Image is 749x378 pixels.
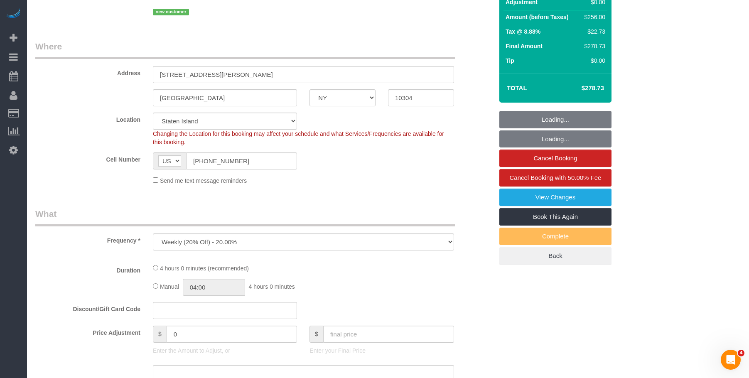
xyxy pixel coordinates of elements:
input: final price [323,326,454,343]
span: $ [153,326,167,343]
input: Zip Code [388,89,454,106]
label: Price Adjustment [29,326,147,337]
a: Cancel Booking with 50.00% Fee [499,169,611,187]
label: Frequency * [29,233,147,245]
label: Amount (before Taxes) [506,13,568,21]
a: Back [499,247,611,265]
a: View Changes [499,189,611,206]
img: Automaid Logo [5,8,22,20]
input: Cell Number [186,152,297,169]
strong: Total [507,84,527,91]
span: 4 [738,350,744,356]
label: Tip [506,56,514,65]
span: Send me text message reminders [160,177,247,184]
span: Manual [160,283,179,290]
div: $256.00 [581,13,605,21]
div: $278.73 [581,42,605,50]
label: Location [29,113,147,124]
span: Changing the Location for this booking may affect your schedule and what Services/Frequencies are... [153,130,444,145]
label: Discount/Gift Card Code [29,302,147,313]
div: $22.73 [581,27,605,36]
span: 4 hours 0 minutes [249,283,295,290]
p: Enter the Amount to Adjust, or [153,346,297,355]
h4: $278.73 [557,85,604,92]
label: Address [29,66,147,77]
legend: What [35,208,455,226]
div: $0.00 [581,56,605,65]
iframe: Intercom live chat [721,350,741,370]
p: Enter your Final Price [309,346,454,355]
span: 4 hours 0 minutes (recommended) [160,265,249,272]
a: Cancel Booking [499,150,611,167]
legend: Where [35,40,455,59]
label: Cell Number [29,152,147,164]
span: $ [309,326,323,343]
a: Book This Again [499,208,611,226]
label: Tax @ 8.88% [506,27,540,36]
label: Duration [29,263,147,275]
label: Final Amount [506,42,543,50]
input: City [153,89,297,106]
span: new customer [153,9,189,15]
span: Cancel Booking with 50.00% Fee [510,174,602,181]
